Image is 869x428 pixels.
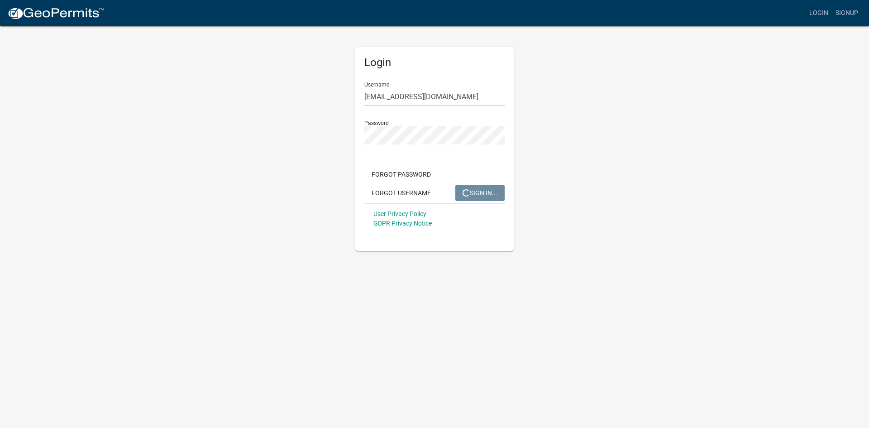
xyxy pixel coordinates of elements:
h5: Login [364,56,505,69]
a: GDPR Privacy Notice [373,220,432,227]
button: Forgot Username [364,185,438,201]
span: SIGN IN... [463,189,497,196]
button: SIGN IN... [455,185,505,201]
a: Signup [832,5,862,22]
a: Login [806,5,832,22]
a: User Privacy Policy [373,210,426,217]
button: Forgot Password [364,166,438,183]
